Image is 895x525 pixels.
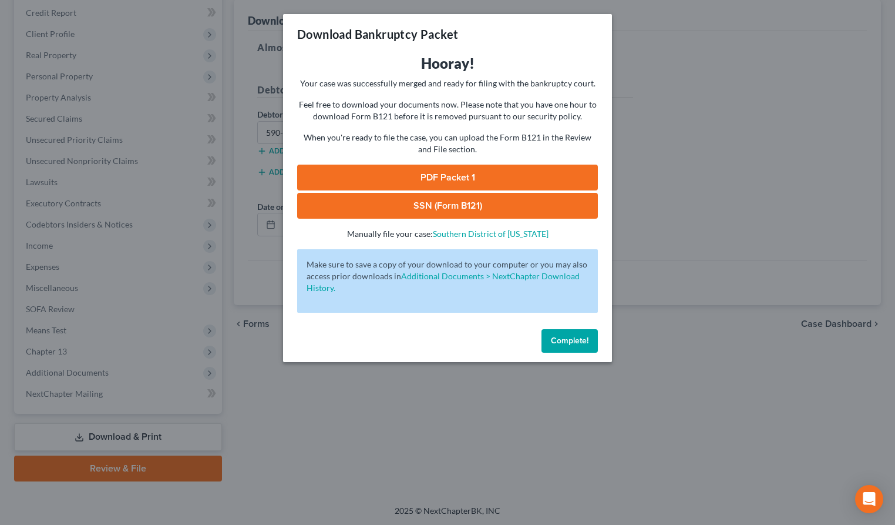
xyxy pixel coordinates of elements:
[855,485,883,513] div: Open Intercom Messenger
[297,193,598,219] a: SSN (Form B121)
[297,165,598,190] a: PDF Packet 1
[297,132,598,155] p: When you're ready to file the case, you can upload the Form B121 in the Review and File section.
[297,228,598,240] p: Manually file your case:
[297,78,598,89] p: Your case was successfully merged and ready for filing with the bankruptcy court.
[541,329,598,353] button: Complete!
[551,336,588,346] span: Complete!
[433,229,549,239] a: Southern District of [US_STATE]
[307,259,588,294] p: Make sure to save a copy of your download to your computer or you may also access prior downloads in
[297,26,458,42] h3: Download Bankruptcy Packet
[297,99,598,122] p: Feel free to download your documents now. Please note that you have one hour to download Form B12...
[297,54,598,73] h3: Hooray!
[307,271,580,293] a: Additional Documents > NextChapter Download History.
